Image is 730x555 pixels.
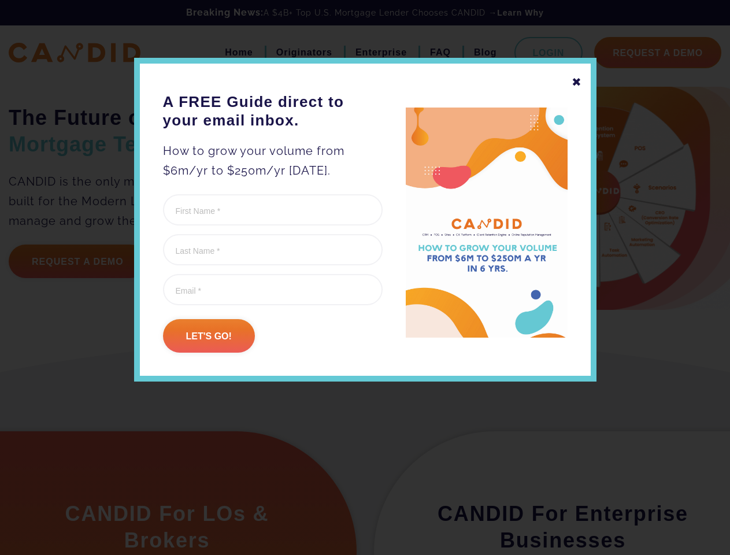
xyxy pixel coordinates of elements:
[163,319,255,353] input: Let's go!
[163,194,383,225] input: First Name *
[163,274,383,305] input: Email *
[572,72,582,92] div: ✖
[406,108,568,338] img: A FREE Guide direct to your email inbox.
[163,141,383,180] p: How to grow your volume from $6m/yr to $250m/yr [DATE].
[163,92,383,129] h3: A FREE Guide direct to your email inbox.
[163,234,383,265] input: Last Name *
